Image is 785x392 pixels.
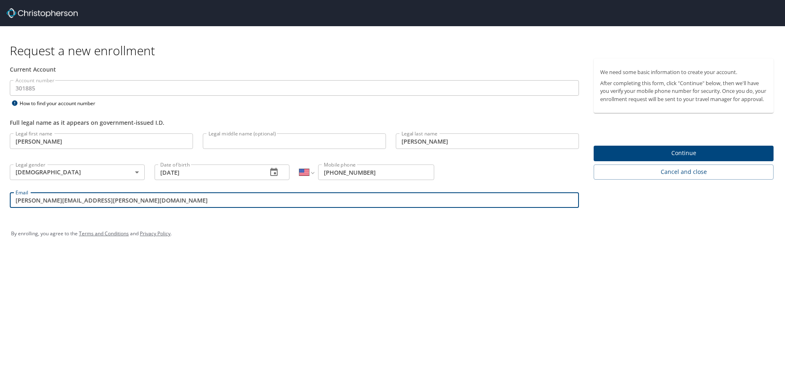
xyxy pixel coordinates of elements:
div: How to find your account number [10,98,112,108]
span: Cancel and close [600,167,767,177]
p: We need some basic information to create your account. [600,68,767,76]
div: [DEMOGRAPHIC_DATA] [10,164,145,180]
button: Cancel and close [594,164,774,180]
input: MM/DD/YYYY [155,164,261,180]
div: By enrolling, you agree to the and . [11,223,774,244]
a: Terms and Conditions [79,230,129,237]
img: cbt logo [7,8,78,18]
h1: Request a new enrollment [10,43,780,59]
span: Continue [600,148,767,158]
input: Enter phone number [318,164,434,180]
div: Current Account [10,65,579,74]
button: Continue [594,146,774,162]
div: Full legal name as it appears on government-issued I.D. [10,118,579,127]
a: Privacy Policy [140,230,170,237]
p: After completing this form, click "Continue" below, then we'll have you verify your mobile phone ... [600,79,767,103]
